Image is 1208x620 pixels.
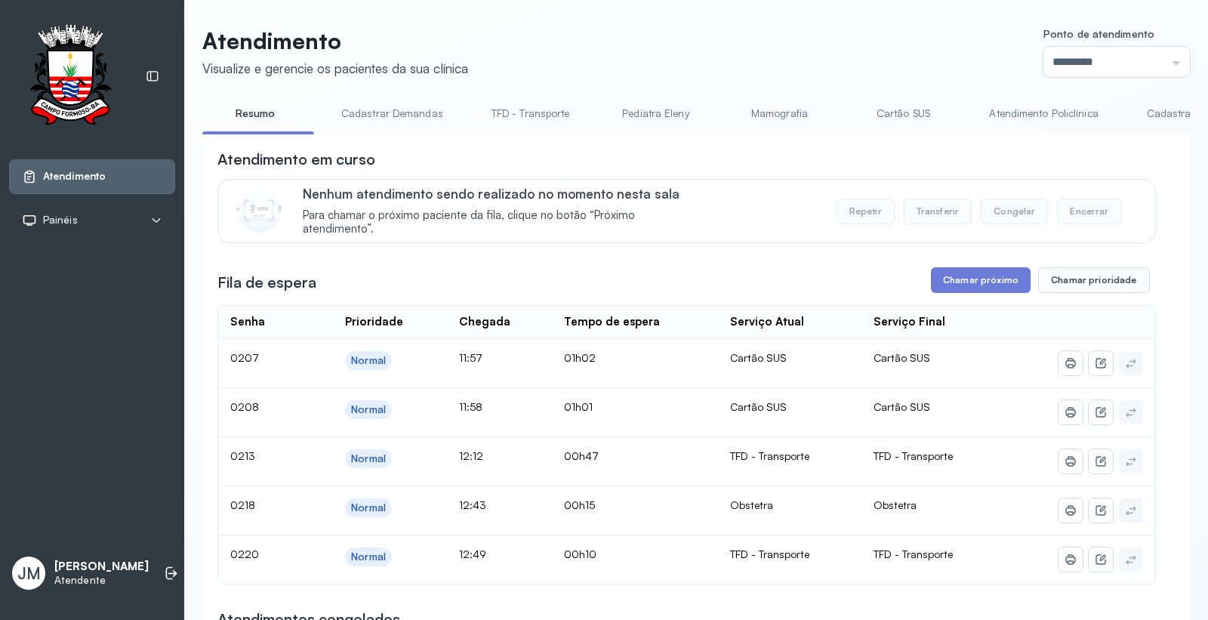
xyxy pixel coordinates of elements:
[303,186,702,202] p: Nenhum atendimento sendo realizado no momento nesta sala
[459,351,482,364] span: 11:57
[730,351,849,365] div: Cartão SUS
[904,199,972,224] button: Transferir
[351,501,386,514] div: Normal
[730,498,849,512] div: Obstetra
[54,574,149,587] p: Atendente
[730,449,849,463] div: TFD - Transporte
[564,351,596,364] span: 01h02
[981,199,1048,224] button: Congelar
[351,452,386,465] div: Normal
[564,315,660,329] div: Tempo de espera
[202,60,468,76] div: Visualize e gerencie os pacientes da sua clínica
[459,449,483,462] span: 12:12
[459,548,486,560] span: 12:49
[602,101,708,126] a: Pediatra Eleny
[730,400,849,414] div: Cartão SUS
[217,149,375,170] h3: Atendimento em curso
[837,199,895,224] button: Repetir
[1043,27,1154,40] span: Ponto de atendimento
[564,449,599,462] span: 00h47
[202,27,468,54] p: Atendimento
[351,551,386,563] div: Normal
[874,498,917,511] span: Obstetra
[874,315,945,329] div: Serviço Final
[874,449,953,462] span: TFD - Transporte
[22,169,162,184] a: Atendimento
[16,24,125,129] img: Logotipo do estabelecimento
[730,548,849,561] div: TFD - Transporte
[230,548,259,560] span: 0220
[459,400,482,413] span: 11:58
[459,498,486,511] span: 12:43
[230,351,259,364] span: 0207
[230,315,265,329] div: Senha
[351,354,386,367] div: Normal
[236,187,282,233] img: Imagem de CalloutCard
[850,101,956,126] a: Cartão SUS
[730,315,804,329] div: Serviço Atual
[564,548,596,560] span: 00h10
[54,560,149,574] p: [PERSON_NAME]
[1057,199,1121,224] button: Encerrar
[230,400,259,413] span: 0208
[564,400,593,413] span: 01h01
[230,449,255,462] span: 0213
[303,208,702,237] span: Para chamar o próximo paciente da fila, clique no botão “Próximo atendimento”.
[974,101,1113,126] a: Atendimento Policlínica
[874,548,953,560] span: TFD - Transporte
[874,351,930,364] span: Cartão SUS
[345,315,403,329] div: Prioridade
[202,101,308,126] a: Resumo
[230,498,255,511] span: 0218
[931,267,1031,293] button: Chamar próximo
[351,403,386,416] div: Normal
[326,101,458,126] a: Cadastrar Demandas
[874,400,930,413] span: Cartão SUS
[564,498,595,511] span: 00h15
[217,272,316,293] h3: Fila de espera
[43,170,106,183] span: Atendimento
[476,101,585,126] a: TFD - Transporte
[726,101,832,126] a: Mamografia
[459,315,510,329] div: Chegada
[1038,267,1150,293] button: Chamar prioridade
[43,214,78,227] span: Painéis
